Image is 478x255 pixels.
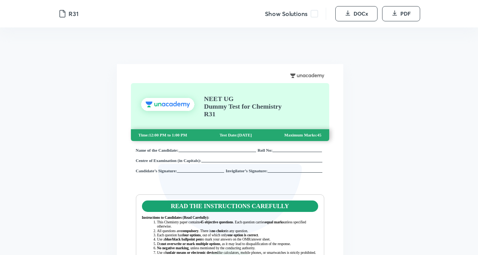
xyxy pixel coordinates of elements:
strong: not overwrite or mark multiple options [161,242,220,246]
span: Invigilator’s Signature: [226,168,268,173]
p: Test Date: [DATE] [220,133,252,138]
p: Time: 12:00 PM to 1:00 PM [139,133,187,138]
li: Each question has , out of which only . [157,233,318,237]
span: Name of the Candidate: [136,148,178,152]
button: DOCx [335,6,378,21]
strong: compulsory [181,229,199,233]
span: DOCx [354,10,368,18]
p: R31 [204,110,282,118]
h5: R31 [69,9,78,18]
li: This Chemistry paper contains . Each question carries unless specified otherwise. [157,220,318,229]
p: Dummy Test for Chemistry [204,103,282,110]
li: , unless mentioned by the conducting authority. [157,246,318,250]
strong: four options [182,233,201,237]
strong: blue/black ballpoint pen [165,237,201,241]
button: PDF [382,6,420,21]
li: Use a to mark your answers on the OMR/answer sheet. [157,237,318,242]
p: Maximum Marks: 45 [284,133,321,138]
strong: unfair means or electronic devices [166,251,217,255]
strong: 45 objective questions [200,220,233,224]
span: PDF [400,10,411,18]
p: NEET UG [204,95,282,103]
strong: no choice [212,229,226,233]
li: Do , as it may lead to disqualification of the response. [157,242,318,246]
strong: one option is correct [228,233,258,237]
li: All questions are . There is in any question. [157,229,318,233]
h5: Show Solutions [265,9,308,18]
strong: Instructions to Candidates (Read Carefully): [142,216,209,220]
span: Candidate’s Signature: [136,168,177,173]
span: Roll No: [258,148,272,152]
span: Centre of Examination (in Capitals): [136,158,201,163]
strong: equal marks [265,220,284,224]
strong: No negative marking [157,246,189,250]
li: Use of like calculators, mobile phones, or smartwatches is strictly prohibited. [157,251,318,255]
p: READ THE INSTRUCTIONS CAREFULLY [142,200,318,212]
